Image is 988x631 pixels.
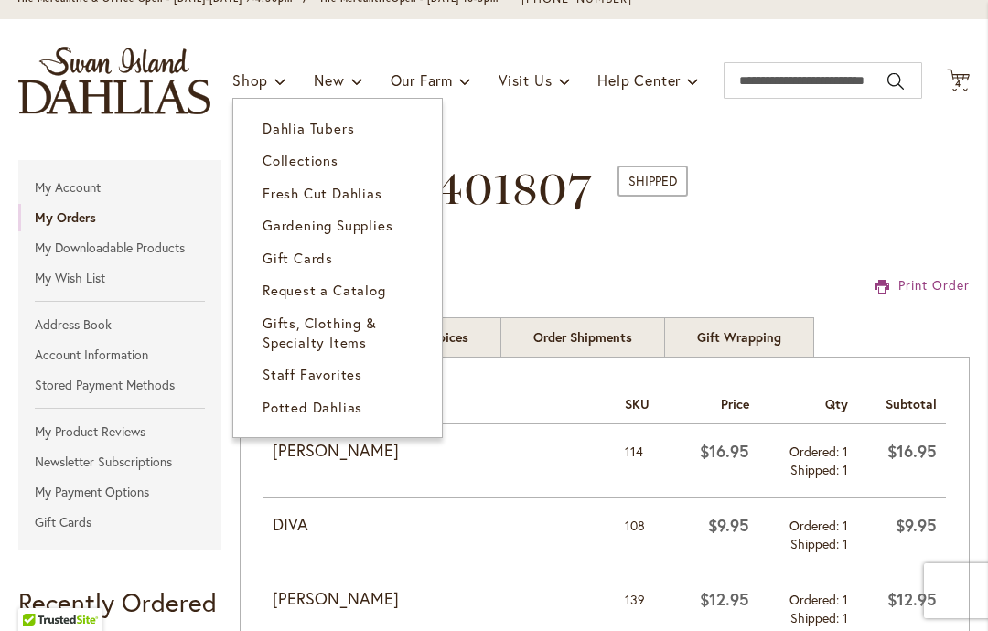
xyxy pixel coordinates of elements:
span: $16.95 [887,440,937,462]
span: Ordered [789,443,843,460]
span: Our Farm [391,70,453,90]
a: My Account [18,174,221,201]
span: $9.95 [708,514,749,536]
a: Address Book [18,311,221,338]
span: Shop [232,70,268,90]
span: 4 [955,78,961,90]
span: New [314,70,344,90]
span: Staff Favorites [263,365,362,383]
span: Fresh Cut Dahlias [263,184,382,202]
a: Gift Cards [233,242,442,274]
th: Subtotal [857,380,946,424]
th: Price [671,380,758,424]
span: 1 [843,517,848,534]
span: Shipped [790,461,843,478]
a: Stored Payment Methods [18,371,221,399]
span: Shipped [790,535,843,552]
a: store logo [18,47,210,114]
a: My Payment Options [18,478,221,506]
span: Ordered [789,517,843,534]
strong: [PERSON_NAME] [273,587,607,611]
th: SKU [616,380,671,424]
span: $9.95 [896,514,937,536]
span: Gardening Supplies [263,216,392,234]
a: My Wish List [18,264,221,292]
button: 4 [947,69,970,93]
span: Visit Us [499,70,552,90]
span: 1 [843,591,848,608]
iframe: Launch Accessibility Center [14,566,65,617]
td: 114 [616,424,671,498]
span: Help Center [597,70,681,90]
span: Shipped [790,609,843,626]
a: Invoices [388,317,501,358]
span: Ordered [789,591,843,608]
a: My Downloadable Products [18,234,221,262]
a: Order Shipments [500,317,665,358]
a: My Orders [18,204,221,231]
span: $16.95 [700,440,749,462]
span: Potted Dahlias [263,398,362,416]
a: Print Order [875,276,970,294]
span: 1 [843,535,848,552]
td: 108 [616,497,671,572]
span: Gifts, Clothing & Specialty Items [263,314,377,351]
a: Gift Wrapping [664,317,814,358]
a: Gift Cards [18,508,221,536]
th: Qty [758,380,856,424]
strong: Recently Ordered [18,585,217,619]
a: Newsletter Subscriptions [18,448,221,476]
strong: My Orders [35,209,96,226]
strong: [PERSON_NAME] [273,439,607,463]
a: My Product Reviews [18,418,221,445]
a: Account Information [18,341,221,369]
span: $12.95 [700,588,749,610]
span: Print Order [898,276,970,294]
span: $12.95 [887,588,937,610]
span: Shipped [617,166,688,197]
span: 1 [843,443,848,460]
span: 1 [843,609,848,626]
span: Collections [263,151,338,169]
strong: DIVA [273,513,607,537]
span: Request a Catalog [263,281,386,299]
span: Dahlia Tubers [263,119,354,137]
span: 1 [843,461,848,478]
